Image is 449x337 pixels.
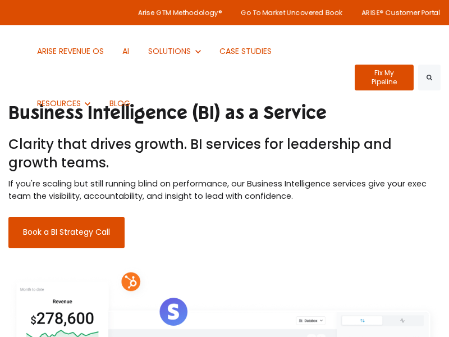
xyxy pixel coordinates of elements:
[101,78,139,130] a: BLOG
[211,25,280,78] a: CASE STUDIES
[37,98,81,109] span: RESOURCES
[418,65,441,90] button: Search
[148,45,191,57] span: SOLUTIONS
[148,45,149,46] span: Show submenu for SOLUTIONS
[8,66,29,88] img: ARISE GTM logo (1) white
[8,217,125,248] a: Book a BI Strategy Call
[8,178,441,203] p: If you're scaling but still running blind on performance, our Business Intelligence services give...
[29,25,112,78] a: ARISE REVENUE OS
[8,135,441,172] h3: Clarity that drives growth. BI services for leadership and growth teams.
[355,65,414,90] a: Fix My Pipeline
[29,78,99,130] button: Show submenu for RESOURCES RESOURCES
[114,25,138,78] a: AI
[140,25,209,78] button: Show submenu for SOLUTIONS SOLUTIONS
[29,25,346,130] nav: Desktop navigation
